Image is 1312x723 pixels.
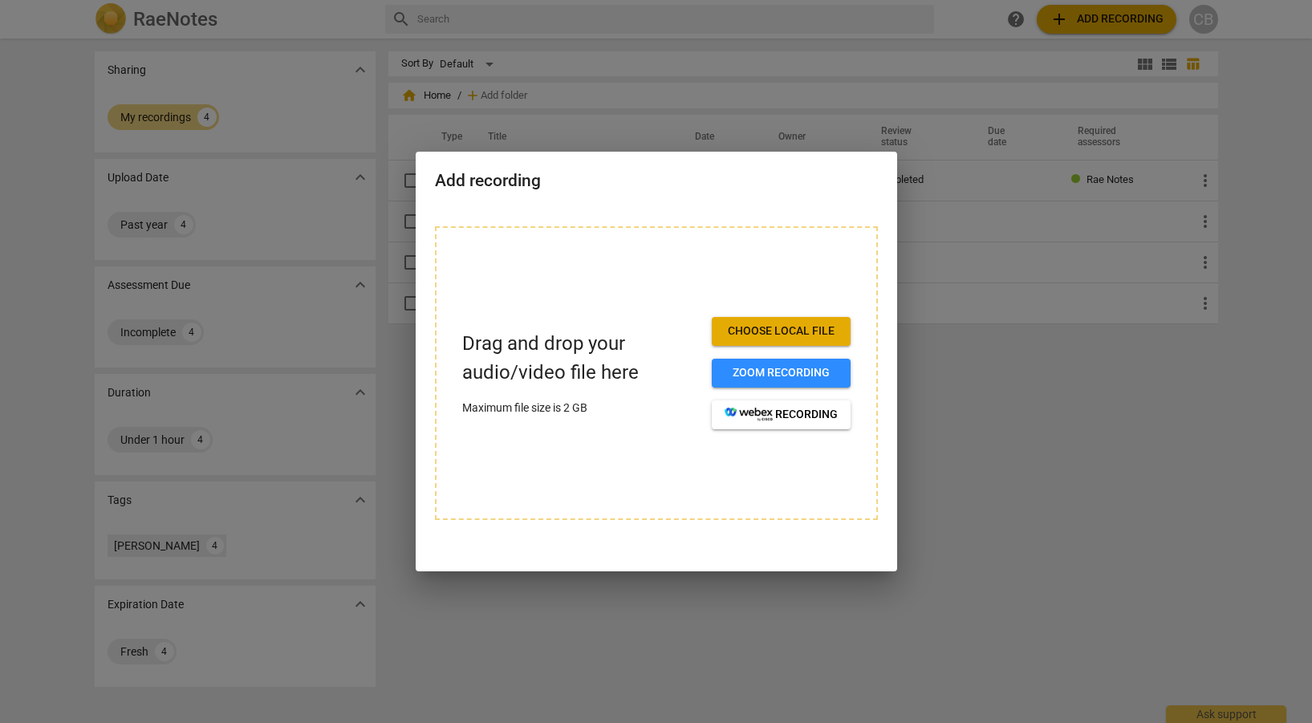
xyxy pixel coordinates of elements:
h2: Add recording [435,171,878,191]
span: recording [725,407,838,423]
p: Drag and drop your audio/video file here [462,330,699,386]
button: recording [712,400,851,429]
button: Zoom recording [712,359,851,388]
button: Choose local file [712,317,851,346]
p: Maximum file size is 2 GB [462,400,699,416]
span: Choose local file [725,323,838,339]
span: Zoom recording [725,365,838,381]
